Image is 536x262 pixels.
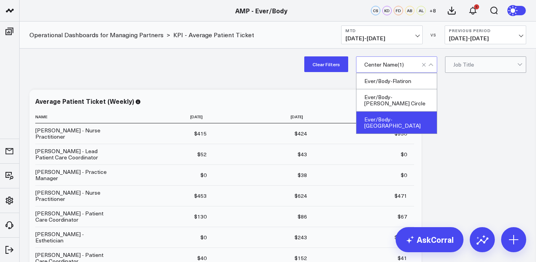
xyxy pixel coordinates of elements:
button: +8 [428,6,437,15]
div: KD [382,6,392,15]
a: AMP - Ever/Body [235,6,287,15]
div: Ever/Body-[PERSON_NAME] Circle [356,89,437,112]
div: $624 [294,192,307,200]
div: > [29,31,170,39]
div: $152 [294,254,307,262]
div: $0 [200,171,207,179]
div: $243 [294,233,307,241]
button: MTD[DATE]-[DATE] [341,25,423,44]
div: $424 [294,130,307,137]
td: [PERSON_NAME] - Esthetician [35,227,114,248]
div: CS [371,6,380,15]
div: AB [405,6,414,15]
div: $146 [394,233,407,241]
div: $38 [298,171,307,179]
div: $0 [200,233,207,241]
div: $453 [194,192,207,200]
button: Clear Filters [304,56,348,72]
div: $471 [394,192,407,200]
th: Name [35,110,114,123]
div: $0 [401,171,407,179]
div: $52 [197,150,207,158]
td: [PERSON_NAME] - Nurse Practitioner [35,123,114,144]
div: Ever/Body-Flatiron [356,73,437,89]
b: MTD [345,28,418,33]
a: KPI - Average Patient Ticket [173,31,254,39]
div: $86 [298,213,307,220]
div: Ever/Body-[GEOGRAPHIC_DATA] [356,112,437,134]
th: [DATE] [214,110,314,123]
a: Operational Dashboards for Managing Partners [29,31,164,39]
div: $130 [194,213,207,220]
div: Average Patient Ticket (Weekly) [35,97,134,105]
div: $0 [401,150,407,158]
div: Center Name ( 1 ) [364,61,404,68]
a: AskCorral [396,227,463,252]
div: AL [416,6,426,15]
th: [DATE] [314,110,414,123]
div: 1 [474,4,479,9]
div: $41 [398,254,407,262]
div: VS [427,33,441,37]
td: [PERSON_NAME] - Patient Care Coordinator [35,206,114,227]
div: FD [394,6,403,15]
div: $40 [197,254,207,262]
td: [PERSON_NAME] - Practice Manager [35,164,114,185]
div: $43 [298,150,307,158]
span: + 8 [429,8,436,13]
span: [DATE] - [DATE] [449,35,522,42]
b: Previous Period [449,28,522,33]
td: [PERSON_NAME] - Nurse Practitioner [35,185,114,206]
span: [DATE] - [DATE] [345,35,418,42]
th: [DATE] [114,110,214,123]
div: $67 [398,213,407,220]
button: Previous Period[DATE]-[DATE] [445,25,526,44]
td: [PERSON_NAME] - Lead Patient Care Coordinator [35,144,114,164]
div: $415 [194,130,207,137]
